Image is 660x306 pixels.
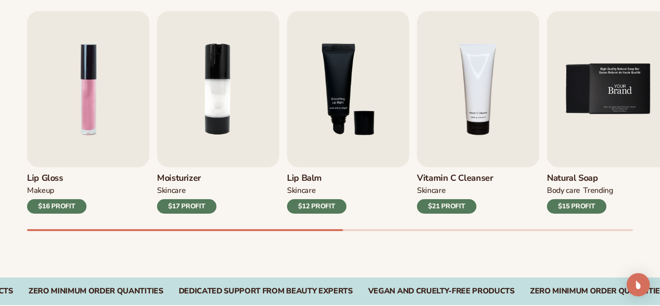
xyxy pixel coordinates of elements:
div: $21 PROFIT [417,199,476,214]
div: TRENDING [583,186,613,196]
div: DEDICATED SUPPORT FROM BEAUTY EXPERTS [179,287,353,296]
h3: Vitamin C Cleanser [417,173,493,184]
a: 3 / 9 [287,11,409,214]
div: $16 PROFIT [27,199,86,214]
a: 2 / 9 [157,11,279,214]
div: $15 PROFIT [547,199,606,214]
div: ZERO MINIMUM ORDER QUANTITIES [29,287,163,296]
div: MAKEUP [27,186,54,196]
h3: Moisturizer [157,173,216,184]
div: Open Intercom Messenger [627,273,650,296]
div: BODY Care [547,186,580,196]
a: 4 / 9 [417,11,539,214]
div: Skincare [417,186,445,196]
div: $17 PROFIT [157,199,216,214]
h3: Lip Gloss [27,173,86,184]
h3: Lip Balm [287,173,346,184]
div: $12 PROFIT [287,199,346,214]
div: Vegan and Cruelty-Free Products [368,287,515,296]
h3: Natural Soap [547,173,613,184]
div: SKINCARE [287,186,316,196]
div: SKINCARE [157,186,186,196]
a: 1 / 9 [27,11,149,214]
